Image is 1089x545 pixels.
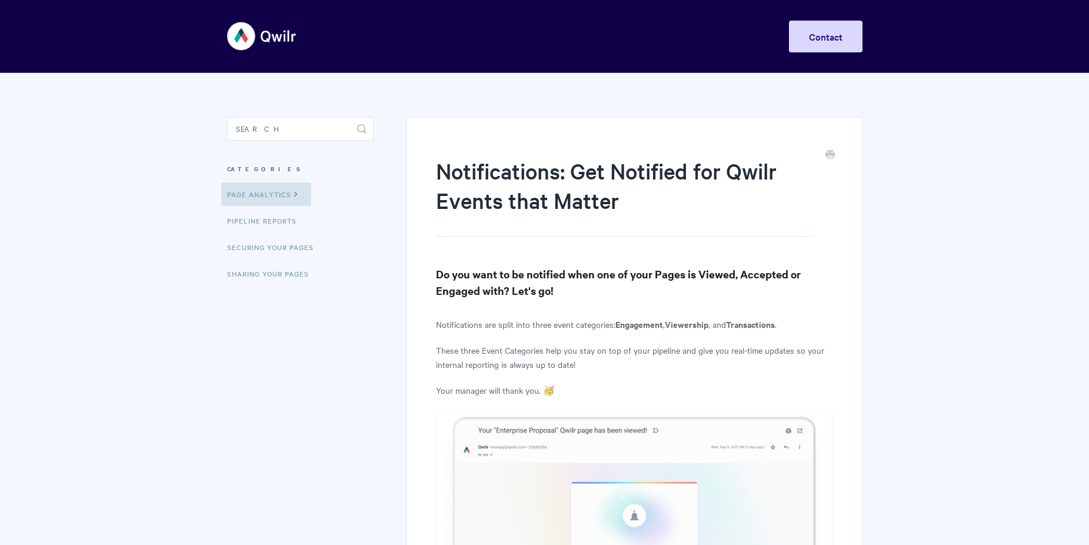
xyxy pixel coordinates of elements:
[227,262,318,285] a: Sharing Your Pages
[436,343,832,371] p: These three Event Categories help you stay on top of your pipeline and give you real-time updates...
[825,149,835,162] a: Print this Article
[227,14,297,58] img: Qwilr Help Center
[227,209,305,232] a: Pipeline reports
[436,156,814,237] h1: Notifications: Get Notified for Qwilr Events that Matter
[221,182,311,206] a: Page Analytics
[615,318,663,330] b: Engagement
[436,266,832,299] h3: Do you want to be notified when one of your Pages is Viewed, Accepted or Engaged with? Let's go!
[789,21,862,52] a: Contact
[436,383,832,397] p: Your manager will thank you. 🥳
[227,158,374,180] h3: Categories
[227,117,374,141] input: Search
[665,318,708,330] b: Viewership
[726,318,775,330] b: Transactions
[436,317,832,331] p: Notifications are split into three event categories: , , and .
[227,235,322,259] a: Securing Your Pages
